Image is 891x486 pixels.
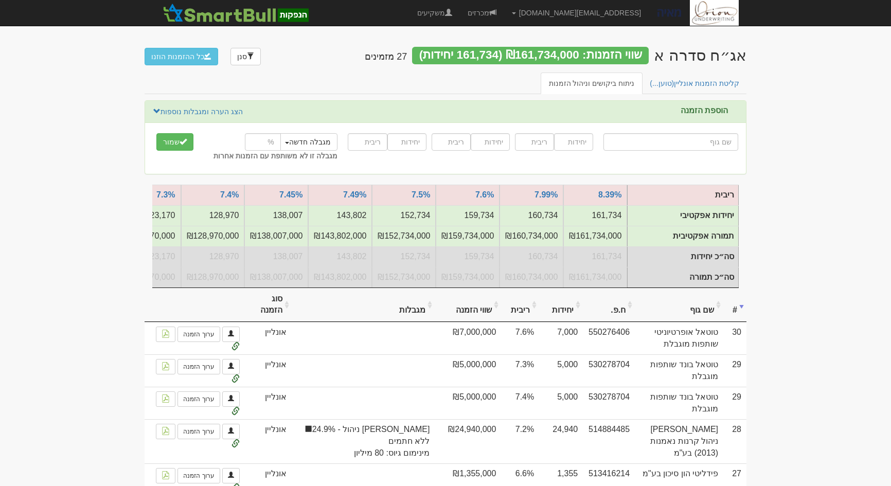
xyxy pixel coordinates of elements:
a: ערוך הזמנה [177,468,220,483]
th: שווי הזמנה: activate to sort column ascending [435,288,501,322]
td: סה״כ תמורה [181,267,245,287]
td: יחידות אפקטיבי [500,205,563,226]
label: מגבלה זו לא משותפת עם הזמנות אחרות [213,151,337,161]
a: ערוך הזמנה [177,359,220,374]
td: סה״כ תמורה [244,267,308,287]
a: 7.6% [475,190,494,199]
td: ₪7,000,000 [435,322,501,354]
h4: 27 מזמינים [365,52,407,62]
td: 550276406 [583,322,635,354]
th: סוג הזמנה: activate to sort column ascending [245,288,292,322]
img: pdf-file-icon.png [162,427,170,435]
td: 7.6% [501,322,539,354]
th: ריבית: activate to sort column ascending [501,288,539,322]
a: ערוך הזמנה [177,391,220,407]
td: [PERSON_NAME] ניהול קרנות נאמנות (2013) בע"מ [635,419,723,463]
td: יחידות אפקטיבי [181,205,245,226]
td: סה״כ יחידות [181,246,245,267]
td: 29 [723,387,746,419]
a: 7.5% [412,190,430,199]
td: 7.4% [501,387,539,419]
span: [PERSON_NAME] ניהול - 24.9% [297,424,430,436]
th: מגבלות: activate to sort column ascending [292,288,435,322]
div: ליווינג סטון איממו בי.וי. - אג״ח (סדרה א) - הנפקה לציבור [654,47,746,64]
td: ₪24,940,000 [435,419,501,463]
td: סה״כ יחידות [563,246,627,267]
td: יחידות אפקטיבי [436,205,500,226]
a: ניתוח ביקושים וניהול הזמנות [541,73,643,94]
td: יחידות אפקטיבי [563,205,627,226]
a: ערוך הזמנה [177,424,220,439]
td: סה״כ יחידות [436,246,500,267]
td: יחידות אפקטיבי [372,205,436,226]
span: ללא חתמים [297,436,430,447]
th: ח.פ.: activate to sort column ascending [583,288,635,322]
td: אונליין [245,387,292,419]
td: טוטאל אופרטיוניטי שותפות מוגבלת [635,322,723,354]
th: שם גוף: activate to sort column ascending [635,288,723,322]
button: שמור [156,133,193,151]
td: 5,000 [539,387,583,419]
td: סה״כ יחידות [308,246,372,267]
span: (טוען...) [650,79,674,87]
td: סה״כ יחידות [372,246,436,267]
td: 530278704 [583,354,635,387]
input: יחידות [471,133,510,151]
a: סנן [230,48,261,65]
td: טוטאל בונד שותפות מוגבלת [635,387,723,419]
td: טוטאל בונד שותפות מוגבלת [635,354,723,387]
td: אונליין [245,354,292,387]
td: תמורה אפקטיבית [372,226,436,246]
td: 28 [723,419,746,463]
td: 29 [723,354,746,387]
td: ₪5,000,000 [435,354,501,387]
td: יחידות אפקטיבי [244,205,308,226]
td: סה״כ תמורה [308,267,372,287]
img: pdf-file-icon.png [162,471,170,479]
td: יחידות אפקטיבי [628,206,739,226]
input: שם גוף [603,133,738,151]
td: סה״כ תמורה [500,267,563,287]
td: 24,940 [539,419,583,463]
img: pdf-file-icon.png [162,362,170,370]
a: 7.45% [279,190,302,199]
td: ריבית [628,185,739,206]
td: 30 [723,322,746,354]
img: SmartBull Logo [160,3,311,23]
input: יחידות [387,133,426,151]
th: #: activate to sort column ascending [723,288,746,322]
input: % [245,133,281,151]
a: הצג הערה ומגבלות נוספות [153,106,243,117]
span: מינימום גיוס: 80 מיליון [297,447,430,459]
td: סה״כ יחידות [628,246,739,267]
a: ערוך הזמנה [177,327,220,342]
td: סה״כ יחידות [500,246,563,267]
td: 530278704 [583,387,635,419]
td: תמורה אפקטיבית [628,226,739,247]
button: מגבלה חדשה [278,133,337,151]
td: 7.2% [501,419,539,463]
th: יחידות: activate to sort column ascending [539,288,583,322]
input: יחידות [554,133,593,151]
a: 7.4% [220,190,239,199]
a: קליטת הזמנות אונליין(טוען...) [641,73,747,94]
a: 8.39% [598,190,621,199]
a: 7.99% [534,190,558,199]
input: ריבית [432,133,471,151]
td: 5,000 [539,354,583,387]
label: הוספת הזמנה [681,106,728,115]
td: תמורה אפקטיבית [500,226,563,246]
a: 7.49% [343,190,366,199]
td: סה״כ תמורה [436,267,500,287]
td: סה״כ יחידות [244,246,308,267]
td: 514884485 [583,419,635,463]
img: pdf-file-icon.png [162,394,170,403]
td: סה״כ תמורה [372,267,436,287]
button: כל ההזמנות הוזנו [145,48,218,65]
td: תמורה אפקטיבית [244,226,308,246]
td: 7.3% [501,354,539,387]
td: יחידות אפקטיבי [308,205,372,226]
td: ₪5,000,000 [435,387,501,419]
td: סה״כ תמורה [563,267,627,287]
td: תמורה אפקטיבית [308,226,372,246]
